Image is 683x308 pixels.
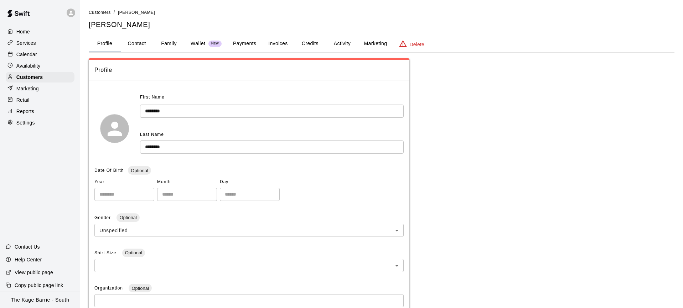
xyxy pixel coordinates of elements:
[15,269,53,276] p: View public page
[6,72,74,83] a: Customers
[140,132,164,137] span: Last Name
[89,10,111,15] span: Customers
[117,215,139,220] span: Optional
[16,51,37,58] p: Calendar
[16,119,35,126] p: Settings
[410,41,424,48] p: Delete
[294,35,326,52] button: Credits
[128,168,151,173] span: Optional
[262,35,294,52] button: Invoices
[6,38,74,48] a: Services
[94,215,112,220] span: Gender
[122,250,145,255] span: Optional
[6,117,74,128] a: Settings
[16,96,30,103] p: Retail
[118,10,155,15] span: [PERSON_NAME]
[16,108,34,115] p: Reports
[15,243,40,250] p: Contact Us
[140,92,165,103] span: First Name
[94,65,404,75] span: Profile
[6,95,74,105] a: Retail
[15,282,63,289] p: Copy public page link
[89,35,121,52] button: Profile
[11,296,69,304] p: The Kage Barrie - South
[94,286,124,291] span: Organization
[16,28,30,35] p: Home
[94,250,118,255] span: Shirt Size
[191,40,206,47] p: Wallet
[89,9,674,16] nav: breadcrumb
[89,9,111,15] a: Customers
[6,106,74,117] a: Reports
[16,62,41,69] p: Availability
[94,176,154,188] span: Year
[157,176,217,188] span: Month
[208,41,222,46] span: New
[16,39,36,47] p: Services
[227,35,262,52] button: Payments
[94,168,124,173] span: Date Of Birth
[6,49,74,60] a: Calendar
[358,35,393,52] button: Marketing
[6,26,74,37] a: Home
[16,74,43,81] p: Customers
[94,224,404,237] div: Unspecified
[326,35,358,52] button: Activity
[6,60,74,71] a: Availability
[129,286,151,291] span: Optional
[89,20,674,30] h5: [PERSON_NAME]
[16,85,39,92] p: Marketing
[114,9,115,16] li: /
[220,176,280,188] span: Day
[121,35,153,52] button: Contact
[15,256,42,263] p: Help Center
[153,35,185,52] button: Family
[89,35,674,52] div: basic tabs example
[6,83,74,94] a: Marketing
